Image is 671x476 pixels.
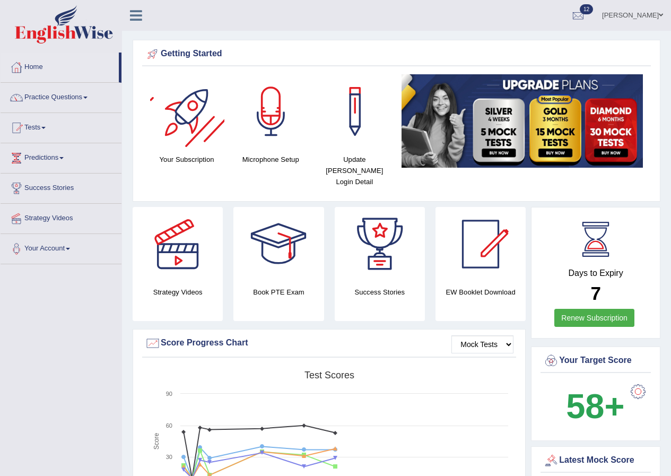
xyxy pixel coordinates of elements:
[133,287,223,298] h4: Strategy Videos
[580,4,593,14] span: 12
[166,391,172,397] text: 90
[402,74,643,168] img: small5.jpg
[1,83,121,109] a: Practice Questions
[233,287,324,298] h4: Book PTE Exam
[304,370,354,380] tspan: Test scores
[1,234,121,261] a: Your Account
[318,154,391,187] h4: Update [PERSON_NAME] Login Detail
[543,353,648,369] div: Your Target Score
[166,422,172,429] text: 60
[1,113,121,140] a: Tests
[590,283,600,304] b: 7
[234,154,307,165] h4: Microphone Setup
[566,387,624,426] b: 58+
[1,53,119,79] a: Home
[1,143,121,170] a: Predictions
[543,269,648,278] h4: Days to Expiry
[145,335,513,351] div: Score Progress Chart
[150,154,223,165] h4: Your Subscription
[1,174,121,200] a: Success Stories
[153,433,160,450] tspan: Score
[554,309,634,327] a: Renew Subscription
[1,204,121,230] a: Strategy Videos
[335,287,425,298] h4: Success Stories
[435,287,526,298] h4: EW Booklet Download
[145,46,648,62] div: Getting Started
[166,454,172,460] text: 30
[543,453,648,469] div: Latest Mock Score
